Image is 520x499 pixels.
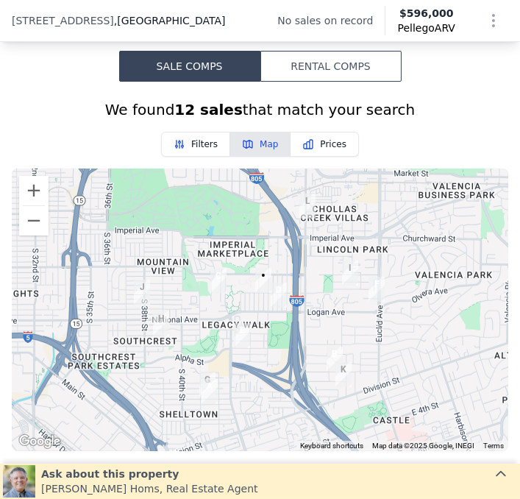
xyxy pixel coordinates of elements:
[147,305,175,342] div: 1124 S 39th St
[363,271,391,308] div: 754 Euclid Street
[19,176,49,205] button: Zoom in
[228,317,256,354] div: 4348 Boston Ave
[161,132,230,157] button: Filters
[330,356,357,393] div: 102 N T Ave
[3,465,35,498] img: Joe Homs
[15,432,64,451] a: Open this area in Google Maps (opens a new window)
[114,13,226,28] span: , [GEOGRAPHIC_DATA]
[193,367,221,403] div: 4137 Delta St
[483,442,504,450] a: Terms (opens in new tab)
[277,13,385,28] div: No sales on record
[41,467,258,481] div: Ask about this property
[204,263,232,300] div: 652 S 42nd St
[479,6,508,35] button: Show Options
[174,101,243,118] strong: 12 sales
[19,206,49,236] button: Zoom out
[41,481,258,496] div: [PERSON_NAME] Homs , Real Estate Agent
[399,7,454,19] span: $596,000
[260,51,402,82] button: Rental Comps
[291,132,359,157] button: Prices
[293,188,321,224] div: 4712 Nogal St
[196,373,224,410] div: 4152 Epsilon St
[249,262,277,299] div: 4480 T St
[128,274,156,311] div: 810 S 38th St
[300,441,363,451] button: Keyboard shortcuts
[336,255,364,291] div: 4943 Bunnell St
[372,442,474,450] span: Map data ©2025 Google, INEGI
[321,341,349,378] div: 1821 Beta St
[397,21,455,35] span: Pellego ARV
[12,13,114,28] span: [STREET_ADDRESS]
[15,432,64,451] img: Google
[230,132,291,157] button: Map
[119,51,260,82] button: Sale Comps
[265,277,293,314] div: 821 West St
